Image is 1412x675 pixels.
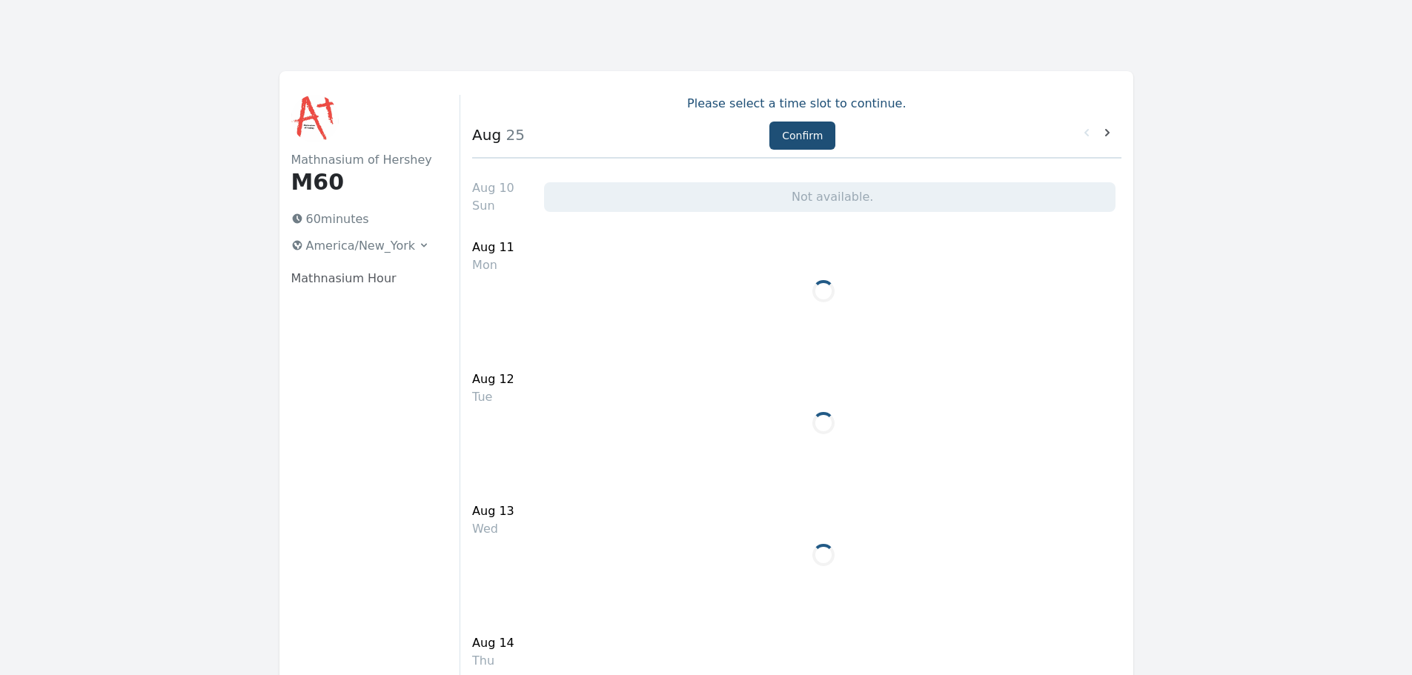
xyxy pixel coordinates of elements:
[769,122,835,150] button: Confirm
[472,502,514,520] div: Aug 13
[472,95,1121,113] p: Please select a time slot to continue.
[472,520,514,538] div: Wed
[472,388,514,406] div: Tue
[291,270,437,287] p: Mathnasium Hour
[285,234,437,258] button: America/New_York
[472,370,514,388] div: Aug 12
[472,652,514,670] div: Thu
[472,179,514,197] div: Aug 10
[291,95,339,142] img: Mathnasium of Hershey
[472,634,514,652] div: Aug 14
[472,197,514,215] div: Sun
[472,256,514,274] div: Mon
[285,207,437,231] p: 60 minutes
[291,169,437,196] h1: M60
[291,151,437,169] h2: Mathnasium of Hershey
[544,182,1116,212] div: Not available.
[472,239,514,256] div: Aug 11
[501,126,525,144] span: 25
[472,126,501,144] strong: Aug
